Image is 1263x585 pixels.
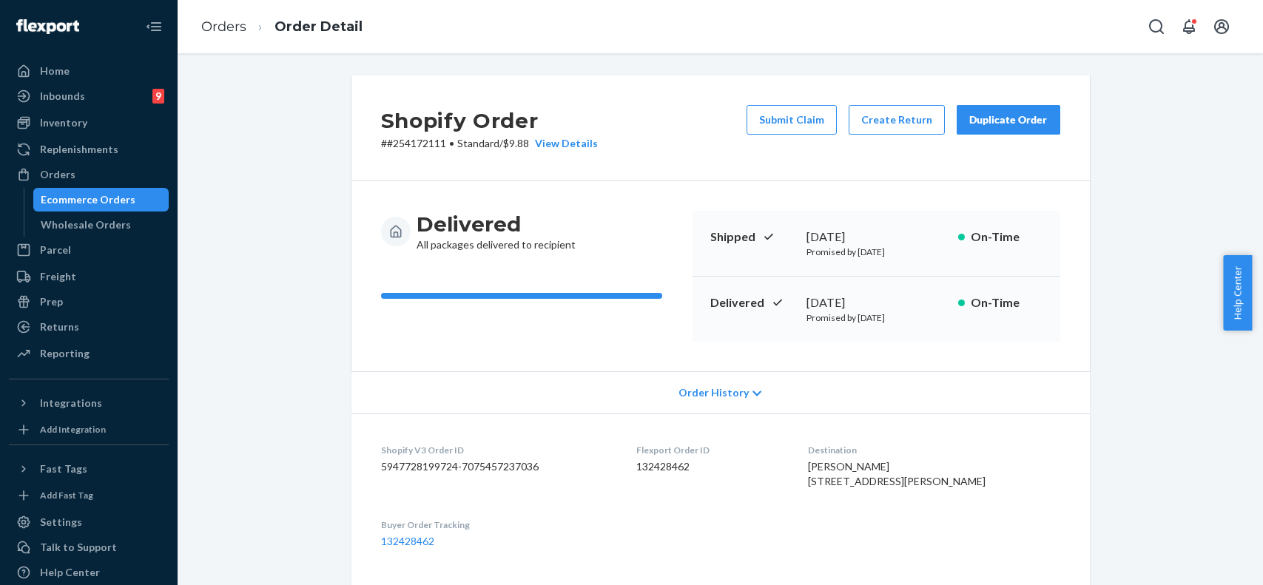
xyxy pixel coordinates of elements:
[189,5,374,49] ol: breadcrumbs
[40,89,85,104] div: Inbounds
[9,391,169,415] button: Integrations
[1174,12,1204,41] button: Open notifications
[40,294,63,309] div: Prep
[9,59,169,83] a: Home
[9,84,169,108] a: Inbounds9
[40,115,87,130] div: Inventory
[40,346,90,361] div: Reporting
[9,457,169,481] button: Fast Tags
[41,192,135,207] div: Ecommerce Orders
[40,565,100,580] div: Help Center
[381,105,598,136] h2: Shopify Order
[806,229,946,246] div: [DATE]
[40,489,93,501] div: Add Fast Tag
[417,211,576,237] h3: Delivered
[40,167,75,182] div: Orders
[40,396,102,410] div: Integrations
[40,243,71,257] div: Parcel
[747,105,837,135] button: Submit Claim
[957,105,1060,135] button: Duplicate Order
[710,229,795,246] p: Shipped
[529,136,598,151] button: View Details
[417,211,576,252] div: All packages delivered to recipient
[636,459,784,474] dd: 132428462
[806,311,946,324] p: Promised by [DATE]
[40,319,79,334] div: Returns
[381,535,434,547] a: 132428462
[457,137,499,149] span: Standard
[449,137,454,149] span: •
[381,444,613,456] dt: Shopify V3 Order ID
[969,112,1048,127] div: Duplicate Order
[40,269,76,284] div: Freight
[275,18,363,35] a: Order Detail
[9,290,169,314] a: Prep
[139,12,169,41] button: Close Navigation
[381,518,613,531] dt: Buyer Order Tracking
[40,540,117,555] div: Talk to Support
[152,89,164,104] div: 9
[40,423,106,436] div: Add Integration
[40,461,87,476] div: Fast Tags
[41,217,131,232] div: Wholesale Orders
[806,246,946,258] p: Promised by [DATE]
[636,444,784,456] dt: Flexport Order ID
[9,342,169,365] a: Reporting
[9,138,169,161] a: Replenishments
[16,19,79,34] img: Flexport logo
[9,238,169,262] a: Parcel
[40,515,82,530] div: Settings
[33,213,169,237] a: Wholesale Orders
[1142,12,1171,41] button: Open Search Box
[40,142,118,157] div: Replenishments
[9,421,169,439] a: Add Integration
[971,294,1043,311] p: On-Time
[1207,12,1236,41] button: Open account menu
[971,229,1043,246] p: On-Time
[9,510,169,534] a: Settings
[9,535,169,559] button: Talk to Support
[678,385,749,400] span: Order History
[808,444,1060,456] dt: Destination
[201,18,246,35] a: Orders
[381,136,598,151] p: # #254172111 / $9.88
[1169,541,1248,578] iframe: Opens a widget where you can chat to one of our agents
[1223,255,1252,331] button: Help Center
[9,265,169,288] a: Freight
[808,460,986,487] span: [PERSON_NAME] [STREET_ADDRESS][PERSON_NAME]
[9,561,169,584] a: Help Center
[381,459,613,474] dd: 5947728199724-7075457237036
[9,315,169,339] a: Returns
[9,487,169,504] a: Add Fast Tag
[40,64,70,78] div: Home
[9,111,169,135] a: Inventory
[849,105,945,135] button: Create Return
[710,294,795,311] p: Delivered
[806,294,946,311] div: [DATE]
[9,163,169,186] a: Orders
[33,188,169,212] a: Ecommerce Orders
